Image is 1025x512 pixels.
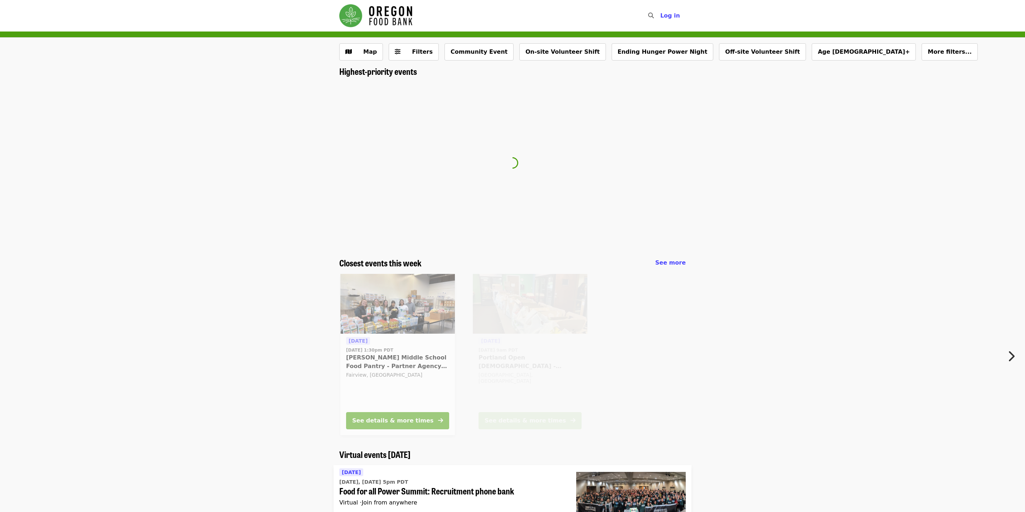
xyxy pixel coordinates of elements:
div: Closest events this week [334,258,691,268]
span: Virtual · [339,499,417,506]
span: Map [363,48,377,55]
time: [DATE], [DATE] 5pm PDT [339,478,408,486]
a: See more [655,259,686,267]
span: Closest events this week [339,256,422,269]
span: Highest-priority events [339,65,417,77]
button: Show map view [339,43,383,61]
time: [DATE] 9am PDT [479,347,518,353]
span: [DATE] [481,338,500,344]
span: Filters [412,48,433,55]
span: [DATE] [342,469,361,475]
i: map icon [345,48,352,55]
button: Age [DEMOGRAPHIC_DATA]+ [812,43,916,61]
span: [PERSON_NAME] Middle School Food Pantry - Partner Agency Support [346,353,449,371]
span: Portland Open [DEMOGRAPHIC_DATA] - Partner Agency Support (16+) [479,353,582,371]
span: Log in [660,12,680,19]
button: On-site Volunteer Shift [519,43,606,61]
button: Ending Hunger Power Night [612,43,714,61]
button: Off-site Volunteer Shift [719,43,806,61]
img: Portland Open Bible - Partner Agency Support (16+) organized by Oregon Food Bank [473,274,587,334]
input: Search [658,7,664,24]
div: [GEOGRAPHIC_DATA], [GEOGRAPHIC_DATA] [479,372,582,384]
span: See more [655,259,686,266]
div: See details & more times [485,416,566,425]
div: Highest-priority events [334,66,691,77]
i: arrow-right icon [570,417,575,424]
i: arrow-right icon [438,417,443,424]
button: More filters... [922,43,978,61]
i: chevron-right icon [1007,349,1015,363]
a: Highest-priority events [339,66,417,77]
a: See details for "Portland Open Bible - Partner Agency Support (16+)" [473,274,587,435]
button: Community Event [445,43,514,61]
img: Reynolds Middle School Food Pantry - Partner Agency Support organized by Oregon Food Bank [340,274,455,334]
div: Fairview, [GEOGRAPHIC_DATA] [346,372,449,378]
button: See details & more times [346,412,449,429]
span: Join from anywhere [361,499,417,506]
button: See details & more times [479,412,582,429]
a: Closest events this week [339,258,422,268]
span: [DATE] [349,338,368,344]
i: search icon [648,12,654,19]
time: [DATE] 1:30pm PDT [346,347,393,353]
span: Food for all Power Summit: Recruitment phone bank [339,486,565,496]
span: More filters... [928,48,972,55]
button: Filters (0 selected) [389,43,439,61]
a: See details for "Reynolds Middle School Food Pantry - Partner Agency Support" [340,274,455,435]
img: Oregon Food Bank - Home [339,4,412,27]
button: Next item [1001,346,1025,366]
i: sliders-h icon [395,48,400,55]
div: See details & more times [352,416,433,425]
button: Log in [655,9,686,23]
span: Virtual events [DATE] [339,448,411,460]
